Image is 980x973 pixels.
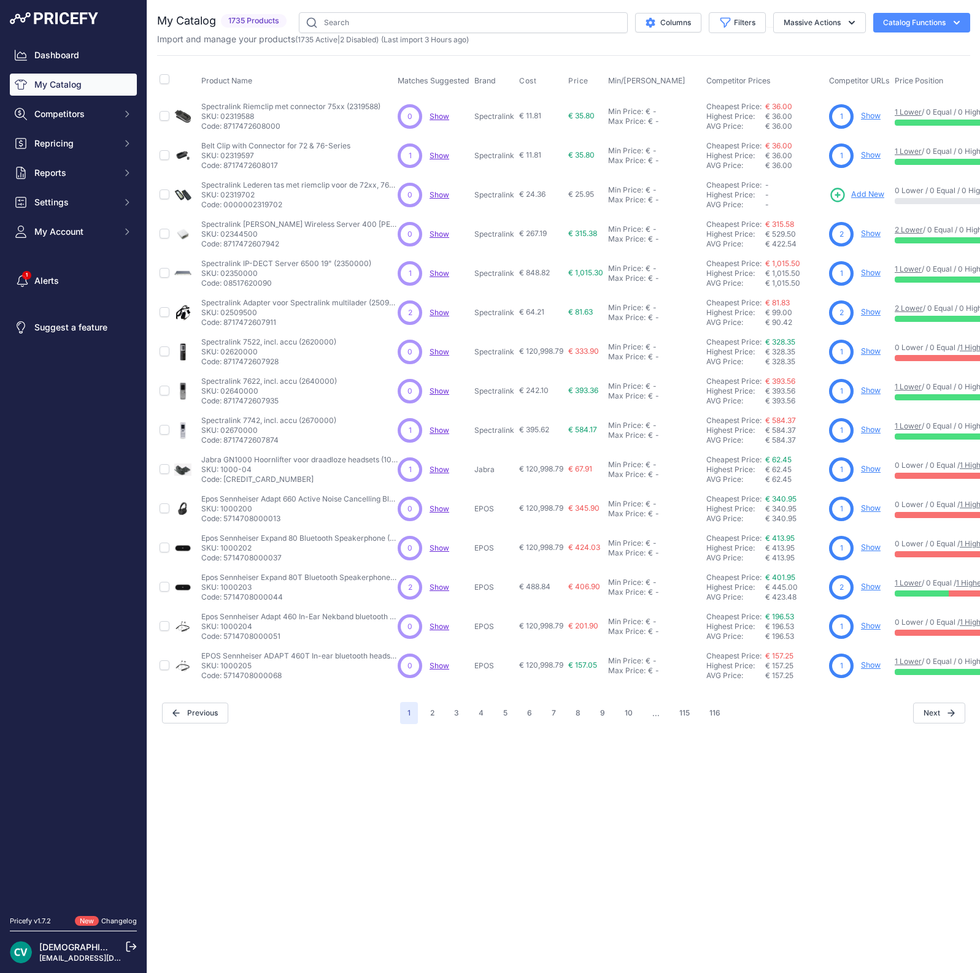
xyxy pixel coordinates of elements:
span: Show [430,386,449,395]
button: Competitors [10,103,137,125]
span: Settings [34,196,115,208]
p: Belt Clip with Connector for 72 & 76-Series [201,141,350,151]
a: Alerts [10,270,137,292]
a: Suggest a feature [10,316,137,338]
span: € 328.35 [765,347,795,356]
div: Highest Price: [706,229,765,239]
button: Settings [10,191,137,213]
div: Max Price: [608,273,646,283]
a: Show [430,661,449,670]
a: Cheapest Price: [706,651,762,660]
span: 2 [408,307,412,318]
div: € [648,195,653,205]
div: € [648,313,653,322]
div: AVG Price: [706,200,765,210]
div: AVG Price: [706,161,765,170]
span: Show [430,465,449,474]
p: SKU: 02344500 [201,229,398,239]
p: Spectralink 7622, incl. accu (2640000) [201,376,337,386]
a: € 196.53 [765,612,794,621]
span: € 393.36 [568,386,598,395]
span: 0 [407,229,412,240]
button: Massive Actions [773,12,866,33]
button: My Account [10,221,137,243]
div: - [650,303,657,313]
a: 2 Lower [895,225,923,234]
a: Show [430,269,449,278]
p: Spectralink [474,151,514,161]
a: Show [430,504,449,513]
span: € 35.80 [568,111,595,120]
a: [EMAIL_ADDRESS][DOMAIN_NAME] [39,953,168,963]
a: 1 Lower [895,578,922,587]
span: 1 [840,150,843,161]
a: Cheapest Price: [706,376,762,386]
a: Show [430,112,449,121]
p: Code: 8717472607935 [201,396,337,406]
div: € [646,264,650,273]
a: Cheapest Price: [706,219,762,229]
a: Show [861,621,881,630]
span: 0 [407,386,412,397]
div: - [653,391,659,401]
div: Min Price: [608,421,643,430]
span: Show [430,190,449,199]
span: 0 [407,189,412,200]
span: Competitor Prices [706,76,771,85]
div: Highest Price: [706,386,765,396]
a: Show [861,229,881,238]
div: - [653,313,659,322]
button: Next [913,703,965,723]
span: Show [430,543,449,552]
button: Go to page 9 [593,702,612,724]
span: € 64.21 [519,307,544,316]
div: Highest Price: [706,112,765,121]
span: € 393.56 [765,386,795,395]
nav: Sidebar [10,44,137,901]
span: Min/[PERSON_NAME] [608,76,685,85]
p: Spectralink [474,229,514,239]
a: € 340.95 [765,494,797,503]
a: 1 Lower [895,421,922,430]
div: Highest Price: [706,190,765,200]
p: Import and manage your products [157,33,469,45]
div: Highest Price: [706,347,765,357]
span: Price [568,76,588,86]
p: Spectralink IP-DECT Server 6500 19" (2350000) [201,259,371,269]
div: € [646,224,650,234]
span: € 35.80 [568,150,595,159]
a: Show [430,308,449,317]
a: Show [861,503,881,513]
div: - [650,264,657,273]
p: SKU: 02620000 [201,347,336,357]
span: € 36.00 [765,112,792,121]
span: € 11.81 [519,111,541,120]
div: € 422.54 [765,239,824,249]
div: Max Price: [608,195,646,205]
div: € [646,303,650,313]
div: AVG Price: [706,278,765,288]
span: Show [430,622,449,631]
span: € 1,015.50 [765,269,800,278]
p: SKU: 02509500 [201,308,398,318]
div: Max Price: [608,156,646,166]
a: € 81.83 [765,298,790,307]
span: Reports [34,167,115,179]
span: Show [430,229,449,238]
a: Show [861,543,881,552]
a: € 315.58 [765,219,794,229]
span: - [765,190,769,199]
a: Changelog [101,917,137,925]
div: - [650,421,657,430]
a: Dashboard [10,44,137,66]
a: Cheapest Price: [706,494,762,503]
span: Competitors [34,108,115,120]
a: Cheapest Price: [706,455,762,464]
button: Go to page 6 [520,702,539,724]
span: 1 [840,268,843,279]
span: - [765,180,769,189]
div: Min Price: [608,224,643,234]
button: Columns [635,13,701,32]
a: Cheapest Price: [706,533,762,543]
